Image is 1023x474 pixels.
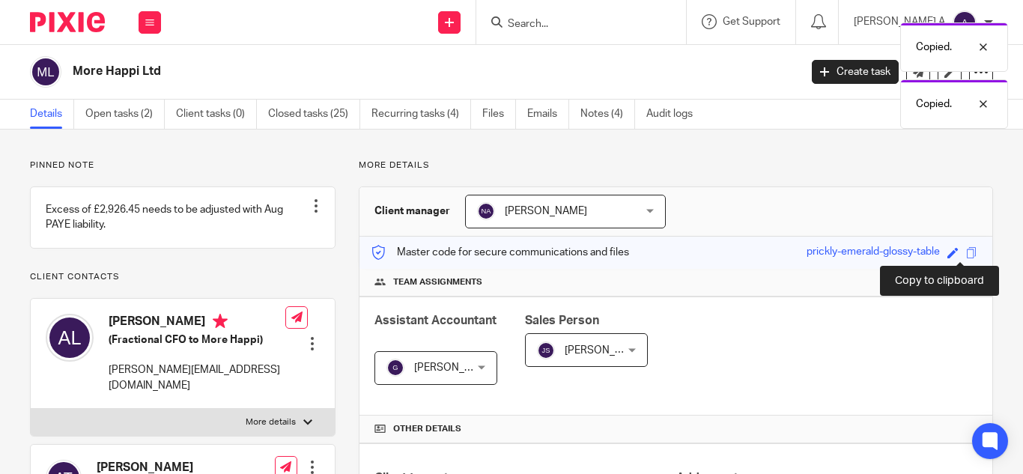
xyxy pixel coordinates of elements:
[268,100,360,129] a: Closed tasks (25)
[386,359,404,377] img: svg%3E
[482,100,516,129] a: Files
[246,416,296,428] p: More details
[109,314,285,332] h4: [PERSON_NAME]
[30,100,74,129] a: Details
[916,97,952,112] p: Copied.
[371,100,471,129] a: Recurring tasks (4)
[109,362,285,393] p: [PERSON_NAME][EMAIL_ADDRESS][DOMAIN_NAME]
[807,244,940,261] div: prickly-emerald-glossy-table
[46,314,94,362] img: svg%3E
[213,314,228,329] i: Primary
[374,204,450,219] h3: Client manager
[30,271,336,283] p: Client contacts
[371,245,629,260] p: Master code for secure communications and files
[477,202,495,220] img: svg%3E
[565,345,647,356] span: [PERSON_NAME]
[916,40,952,55] p: Copied.
[537,341,555,359] img: svg%3E
[73,64,646,79] h2: More Happi Ltd
[393,276,482,288] span: Team assignments
[85,100,165,129] a: Open tasks (2)
[359,159,993,171] p: More details
[505,206,587,216] span: [PERSON_NAME]
[176,100,257,129] a: Client tasks (0)
[393,423,461,435] span: Other details
[953,10,977,34] img: svg%3E
[374,315,497,326] span: Assistant Accountant
[30,159,336,171] p: Pinned note
[506,18,641,31] input: Search
[30,56,61,88] img: svg%3E
[109,332,285,347] h5: (Fractional CFO to More Happi)
[525,315,599,326] span: Sales Person
[414,362,497,373] span: [PERSON_NAME]
[30,12,105,32] img: Pixie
